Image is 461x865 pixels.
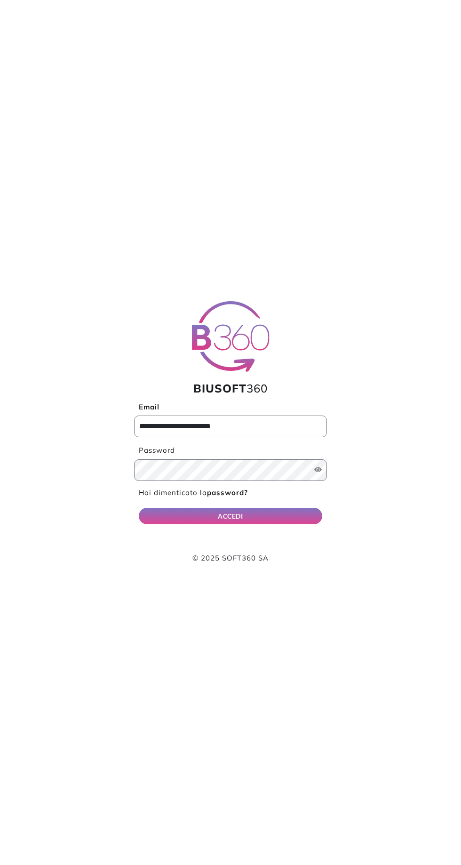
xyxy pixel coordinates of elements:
[134,445,327,456] label: Password
[139,508,322,524] button: ACCEDI
[193,381,246,395] span: BIUSOFT
[134,382,327,395] h1: 360
[139,488,248,497] a: Hai dimenticato lapassword?
[207,488,248,497] b: password?
[139,553,322,564] p: © 2025 SOFT360 SA
[139,402,159,411] b: Email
